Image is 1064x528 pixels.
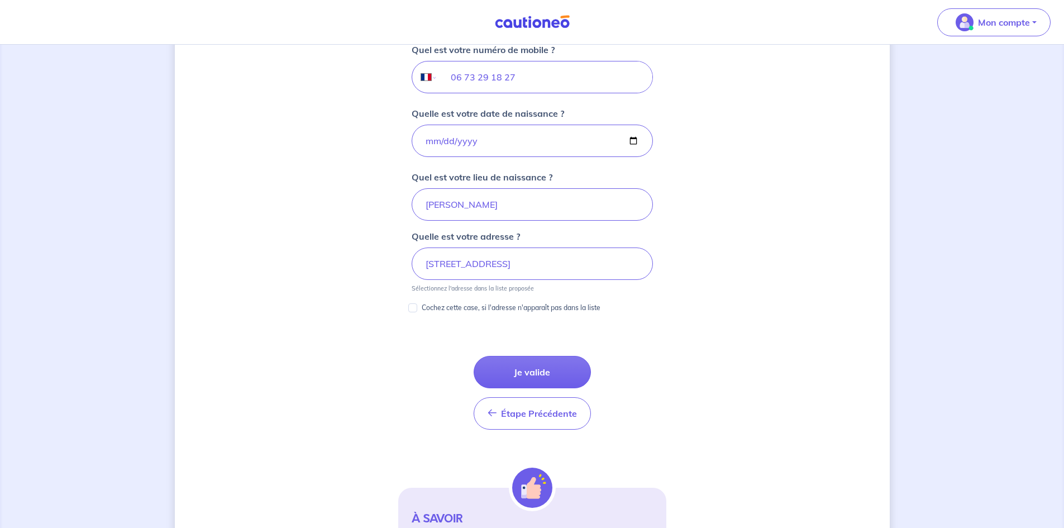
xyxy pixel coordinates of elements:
[412,511,462,527] strong: À SAVOIR
[412,188,653,221] input: Paris
[412,230,520,243] p: Quelle est votre adresse ?
[422,301,600,315] p: Cochez cette case, si l'adresse n'apparaît pas dans la liste
[412,125,653,157] input: 01/01/1980
[412,43,555,56] p: Quel est votre numéro de mobile ?
[412,248,653,280] input: 11 rue de la liberté 75000 Paris
[956,13,974,31] img: illu_account_valid_menu.svg
[474,356,591,388] button: Je valide
[501,408,577,419] span: Étape Précédente
[412,107,564,120] p: Quelle est votre date de naissance ?
[412,170,552,184] p: Quel est votre lieu de naissance ?
[512,468,552,508] img: illu_alert_hand.svg
[412,284,534,292] p: Sélectionnez l'adresse dans la liste proposée
[474,397,591,430] button: Étape Précédente
[490,15,574,29] img: Cautioneo
[437,61,652,93] input: 08 09 89 09 09
[978,16,1030,29] p: Mon compte
[937,8,1051,36] button: illu_account_valid_menu.svgMon compte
